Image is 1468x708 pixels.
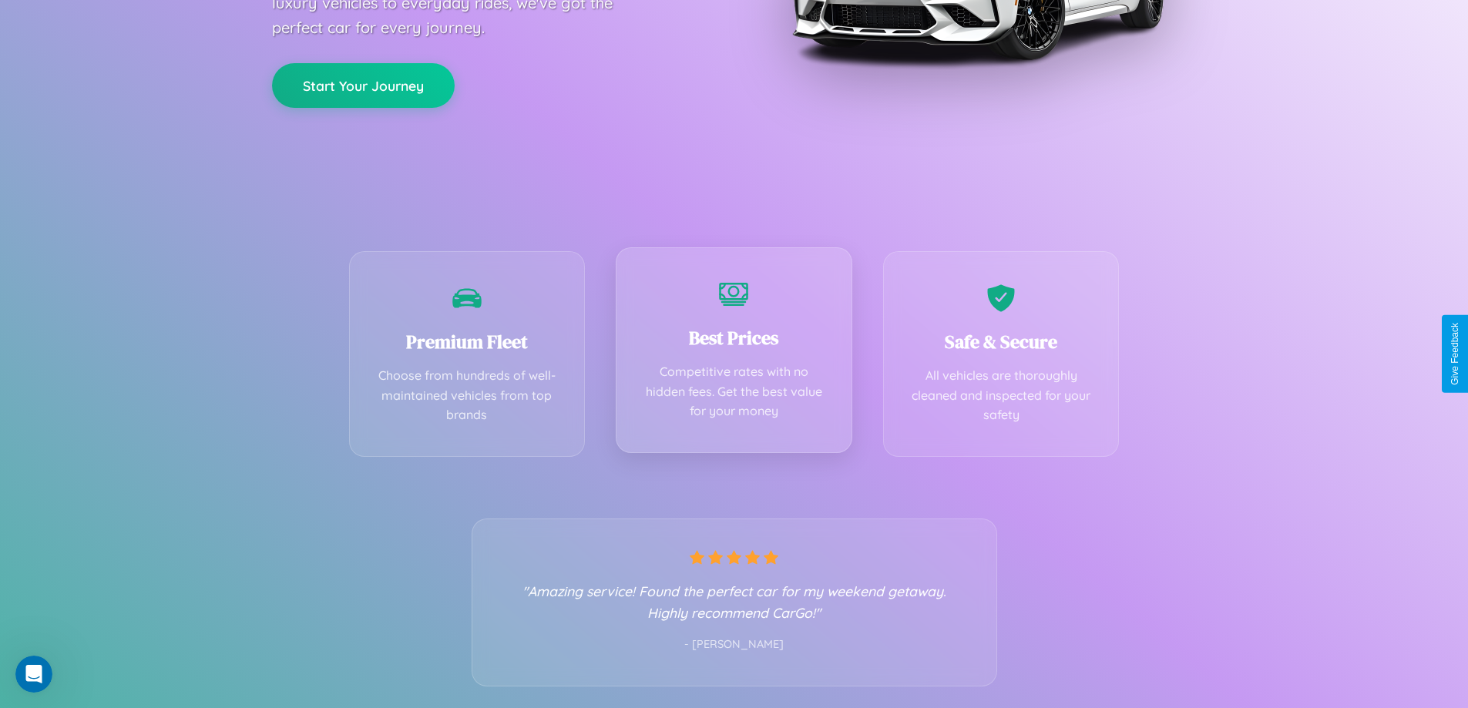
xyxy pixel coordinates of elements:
h3: Safe & Secure [907,329,1096,354]
div: Give Feedback [1450,323,1460,385]
p: "Amazing service! Found the perfect car for my weekend getaway. Highly recommend CarGo!" [503,580,966,623]
p: Choose from hundreds of well-maintained vehicles from top brands [373,366,562,425]
h3: Best Prices [640,325,828,351]
iframe: Intercom live chat [15,656,52,693]
button: Start Your Journey [272,63,455,108]
p: All vehicles are thoroughly cleaned and inspected for your safety [907,366,1096,425]
p: - [PERSON_NAME] [503,635,966,655]
h3: Premium Fleet [373,329,562,354]
p: Competitive rates with no hidden fees. Get the best value for your money [640,362,828,421]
